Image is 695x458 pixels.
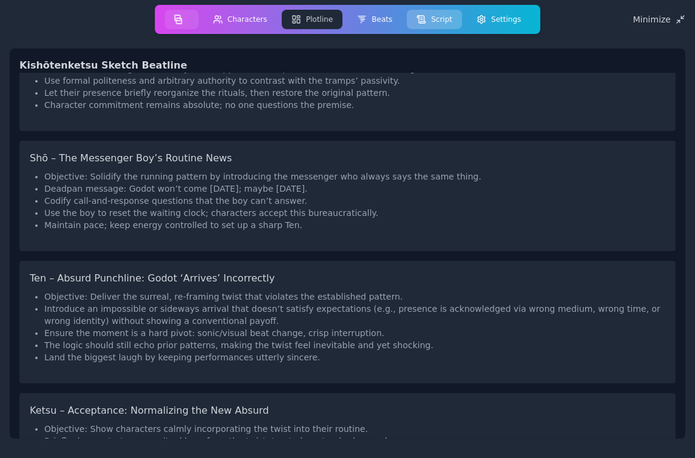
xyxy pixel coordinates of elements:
[44,423,665,435] li: Objective: Show characters calmly incorporating the twist into their routine.
[44,351,665,363] li: Land the biggest laugh by keeping performances utterly sincere.
[467,10,531,29] button: Settings
[44,339,665,351] li: The logic should still echo prior patterns, making the twist feel inevitable and yet shocking.
[279,7,345,32] a: Plotline
[19,58,676,73] h2: Kishōtenketsu Sketch Beatline
[203,10,277,29] button: Characters
[407,10,462,29] button: Script
[345,7,404,32] a: Beats
[464,7,533,32] a: Settings
[44,195,665,207] li: Codify call-and-response questions that the boy can’t answer.
[201,7,280,32] a: Characters
[633,15,685,24] div: Minimize
[30,271,665,286] h3: Ten – Absurd Punchline: Godot ‘Arrives’ Incorrectly
[44,75,665,87] li: Use formal politeness and arbitrary authority to contrast with the tramps’ passivity.
[347,10,402,29] button: Beats
[44,207,665,219] li: Use the boy to reset the waiting clock; characters accept this bureaucratically.
[404,7,464,32] a: Script
[30,403,665,418] h3: Ketsu – Acceptance: Normalizing the New Absurd
[282,10,342,29] button: Plotline
[44,170,665,183] li: Objective: Solidify the running pattern by introducing the messenger who always says the same thing.
[44,291,665,303] li: Objective: Deliver the surreal, re-framing twist that violates the established pattern.
[44,327,665,339] li: Ensure the moment is a hard pivot: sonic/visual beat change, crisp interruption.
[174,15,183,24] img: storyboard
[44,303,665,327] li: Introduce an impossible or sideways arrival that doesn’t satisfy expectations (e.g., presence is ...
[44,183,665,195] li: Deadpan message: Godot won’t come [DATE]; maybe [DATE].
[44,99,665,111] li: Character commitment remains absolute; no one questions the premise.
[30,151,665,166] h3: Shō – The Messenger Boy’s Routine News
[44,435,665,447] li: Briefly demonstrate a new ritual born from the twist, treated as standard procedure.
[44,219,665,231] li: Maintain pace; keep energy controlled to set up a sharp Ten.
[44,87,665,99] li: Let their presence briefly reorganize the rituals, then restore the original pattern.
